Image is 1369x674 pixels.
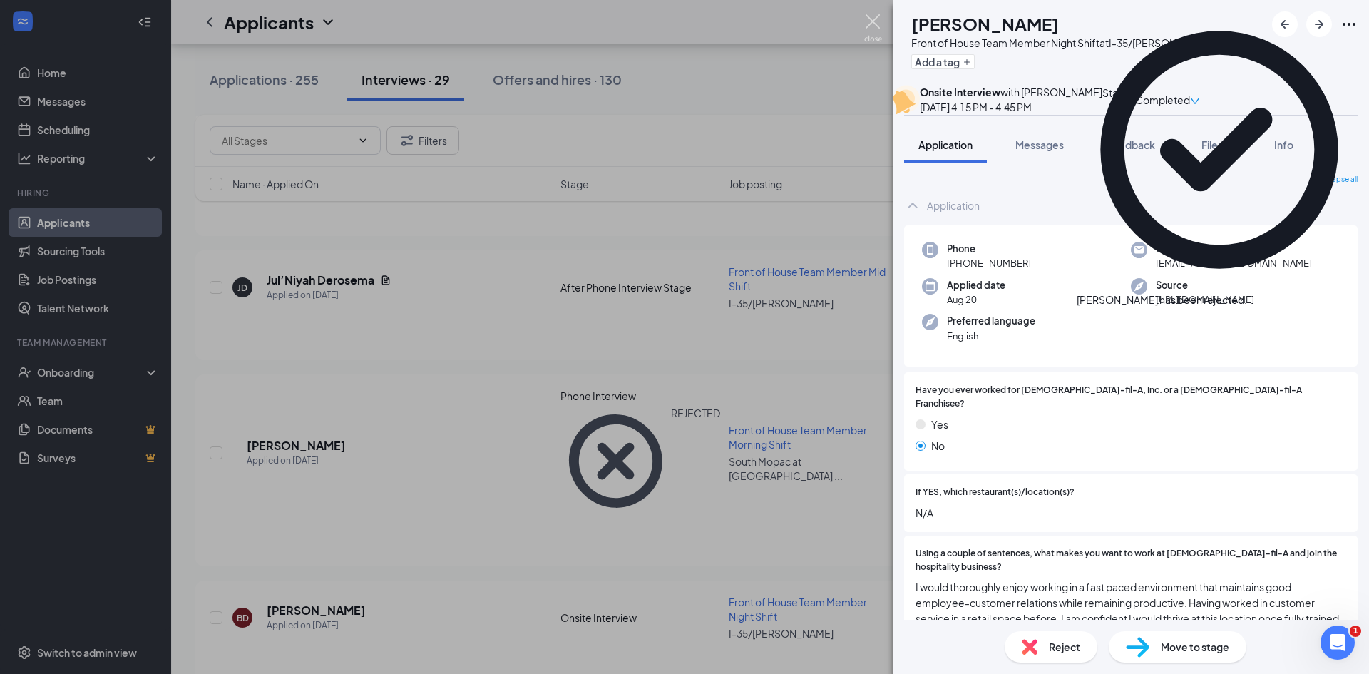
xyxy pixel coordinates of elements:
[904,197,921,214] svg: ChevronUp
[947,292,1005,307] span: Aug 20
[947,256,1031,270] span: [PHONE_NUMBER]
[1321,626,1355,660] iframe: Intercom live chat
[1015,138,1064,151] span: Messages
[920,99,1102,115] div: [DATE] 4:15 PM - 4:45 PM
[947,278,1005,292] span: Applied date
[1077,7,1362,292] svg: CheckmarkCircle
[931,417,948,432] span: Yes
[1077,292,1247,307] div: [PERSON_NAME] has been rejected.
[916,579,1346,642] span: I would thoroughly enjoy working in a fast paced environment that maintains good employee-custome...
[931,438,945,454] span: No
[918,138,973,151] span: Application
[1049,639,1080,655] span: Reject
[916,486,1075,499] span: If YES, which restaurant(s)/location(s)?
[947,242,1031,256] span: Phone
[911,11,1059,36] h1: [PERSON_NAME]
[947,329,1035,343] span: English
[1161,639,1229,655] span: Move to stage
[916,547,1346,574] span: Using a couple of sentences, what makes you want to work at [DEMOGRAPHIC_DATA]-fil-A and join the...
[911,54,975,69] button: PlusAdd a tag
[920,86,1000,98] b: Onsite Interview
[927,198,980,213] div: Application
[916,384,1346,411] span: Have you ever worked for [DEMOGRAPHIC_DATA]-fil-A, Inc. or a [DEMOGRAPHIC_DATA]-fil-A Franchisee?
[1350,626,1361,637] span: 1
[947,314,1035,328] span: Preferred language
[911,36,1214,50] div: Front of House Team Member Night Shift at I-35/[PERSON_NAME]
[916,505,1346,521] span: N/A
[920,85,1102,99] div: with [PERSON_NAME]
[963,58,971,66] svg: Plus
